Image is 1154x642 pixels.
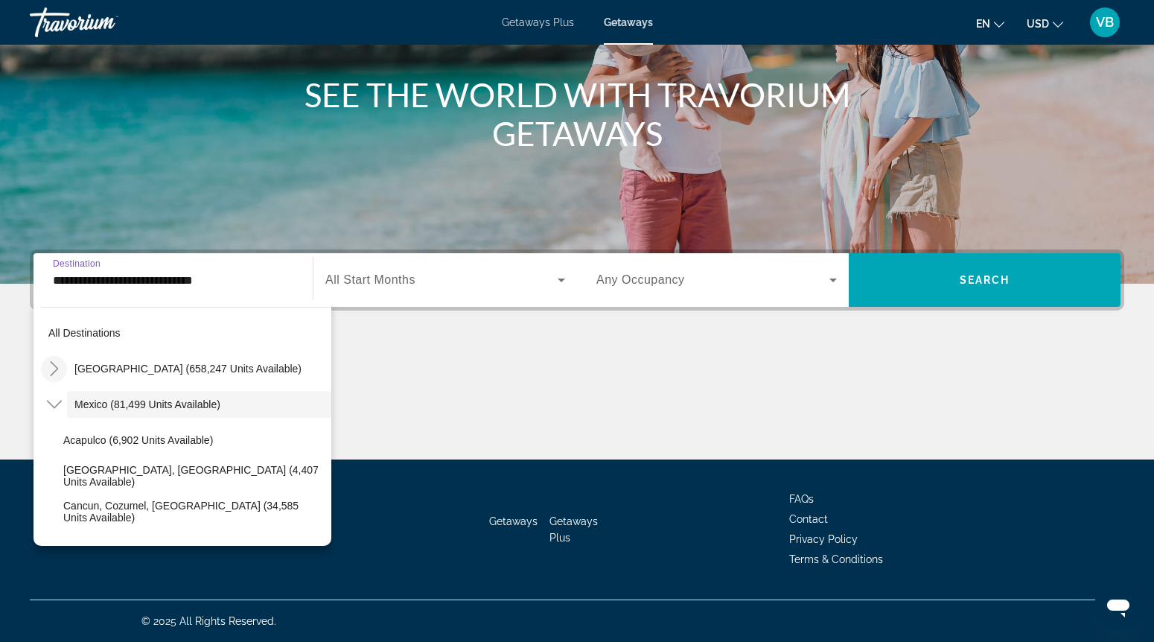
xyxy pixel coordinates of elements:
button: Search [849,253,1120,307]
span: Mexico (81,499 units available) [74,398,220,410]
button: Cancun, Cozumel, [GEOGRAPHIC_DATA] (34,585 units available) [56,498,331,525]
a: Getaways Plus [549,515,598,544]
button: Acapulco (6,902 units available) [56,427,331,454]
span: Any Occupancy [596,273,685,286]
button: Mexico (81,499 units available) [67,391,331,418]
a: Getaways [489,515,538,527]
iframe: Кнопка запуска окна обмена сообщениями [1094,582,1142,630]
span: VB [1096,15,1114,30]
span: Search [960,274,1010,286]
span: USD [1027,18,1049,30]
span: Acapulco (6,902 units available) [63,434,213,446]
span: All Start Months [325,273,415,286]
button: [GEOGRAPHIC_DATA] (658,247 units available) [67,355,331,382]
h1: SEE THE WORLD WITH TRAVORIUM GETAWAYS [298,75,856,153]
div: Search widget [34,253,1120,307]
button: Change currency [1027,13,1063,34]
span: [GEOGRAPHIC_DATA] (658,247 units available) [74,363,302,375]
button: [GEOGRAPHIC_DATA], [GEOGRAPHIC_DATA] (4,407 units available) [56,463,331,489]
a: Getaways [604,16,653,28]
a: Terms & Conditions [789,553,883,565]
button: Change language [976,13,1004,34]
span: Destination [53,258,101,268]
span: en [976,18,990,30]
button: Toggle Mexico (81,499 units available) [41,392,67,418]
a: Privacy Policy [789,533,858,545]
span: © 2025 All Rights Reserved. [141,615,276,627]
button: All destinations [41,320,331,346]
button: Toggle United States (658,247 units available) [41,356,67,382]
a: Contact [789,513,828,525]
button: User Menu [1086,7,1124,38]
span: [GEOGRAPHIC_DATA], [GEOGRAPHIC_DATA] (4,407 units available) [63,464,324,488]
button: [GEOGRAPHIC_DATA] (387 units available) [56,534,331,561]
span: Cancun, Cozumel, [GEOGRAPHIC_DATA] (34,585 units available) [63,500,324,524]
a: Travorium [30,3,179,42]
a: Getaways Plus [502,16,574,28]
span: All destinations [48,327,121,339]
a: FAQs [789,493,814,505]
